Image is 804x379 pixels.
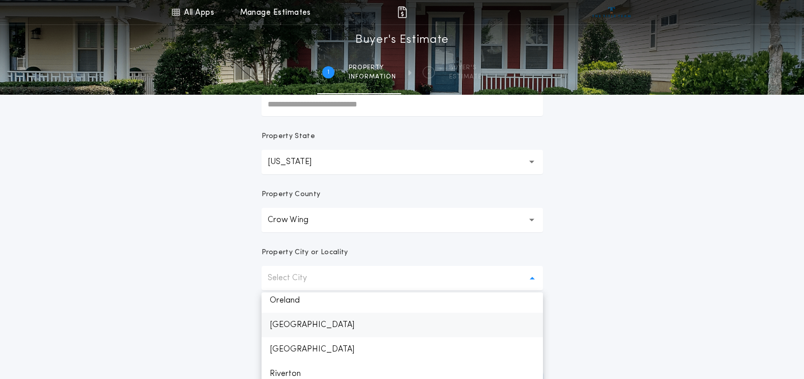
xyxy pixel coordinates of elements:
[262,266,543,290] button: Select City
[262,313,543,337] p: [GEOGRAPHIC_DATA]
[262,208,543,232] button: Crow Wing
[262,150,543,174] button: [US_STATE]
[349,73,396,81] span: information
[262,337,543,362] p: [GEOGRAPHIC_DATA]
[449,64,482,72] span: BUYER'S
[262,189,321,200] p: Property County
[355,32,449,48] h1: Buyer's Estimate
[396,6,408,18] img: img
[349,64,396,72] span: Property
[268,272,323,284] p: Select City
[262,248,348,258] p: Property City or Locality
[262,288,543,313] p: Oreland
[268,214,325,226] p: Crow Wing
[449,73,482,81] span: ESTIMATE
[327,68,329,76] h2: 1
[427,68,431,76] h2: 2
[268,156,328,168] p: [US_STATE]
[592,7,631,17] img: vs-icon
[262,131,315,142] p: Property State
